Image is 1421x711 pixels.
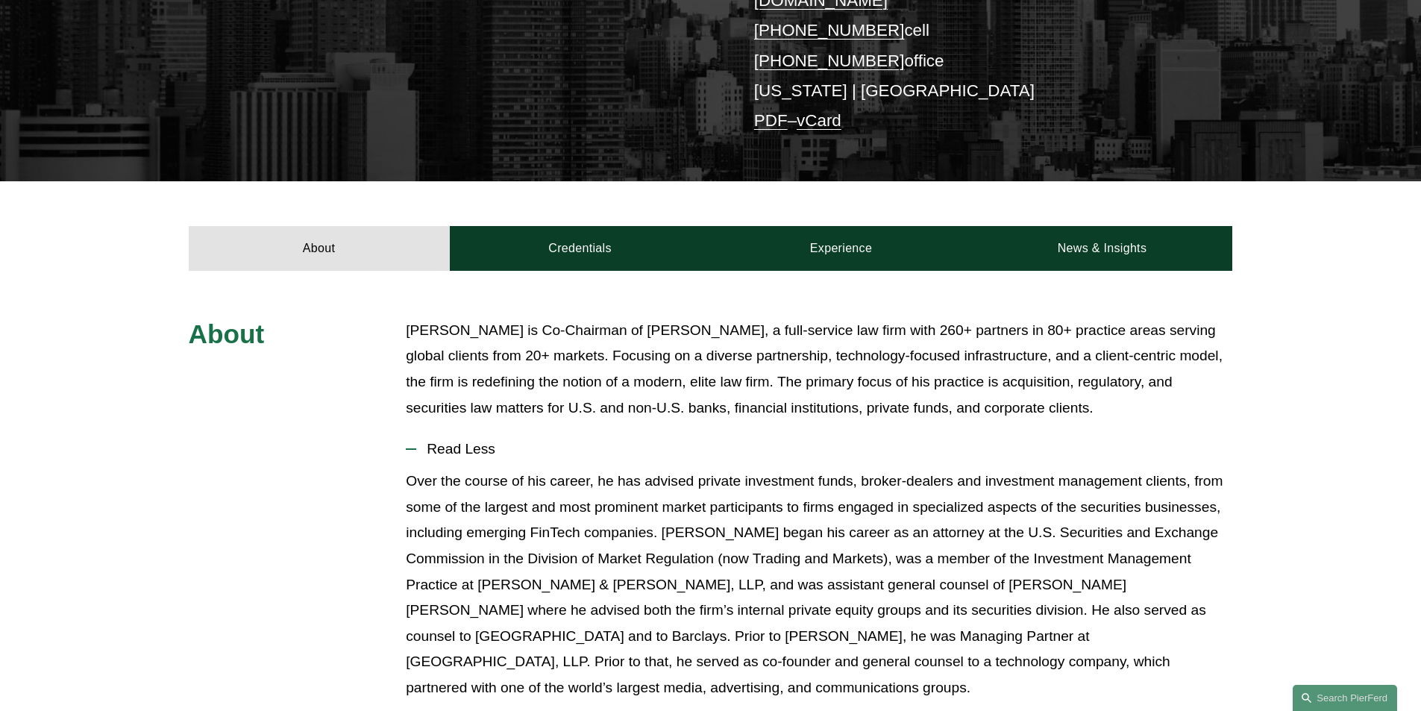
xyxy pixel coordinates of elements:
[1293,685,1397,711] a: Search this site
[406,469,1232,701] p: Over the course of his career, he has advised private investment funds, broker-dealers and invest...
[711,226,972,271] a: Experience
[797,111,841,130] a: vCard
[406,318,1232,421] p: [PERSON_NAME] is Co-Chairman of [PERSON_NAME], a full-service law firm with 260+ partners in 80+ ...
[754,21,905,40] a: [PHONE_NUMBER]
[189,319,265,348] span: About
[189,226,450,271] a: About
[971,226,1232,271] a: News & Insights
[406,430,1232,469] button: Read Less
[754,51,905,70] a: [PHONE_NUMBER]
[754,111,788,130] a: PDF
[450,226,711,271] a: Credentials
[416,441,1232,457] span: Read Less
